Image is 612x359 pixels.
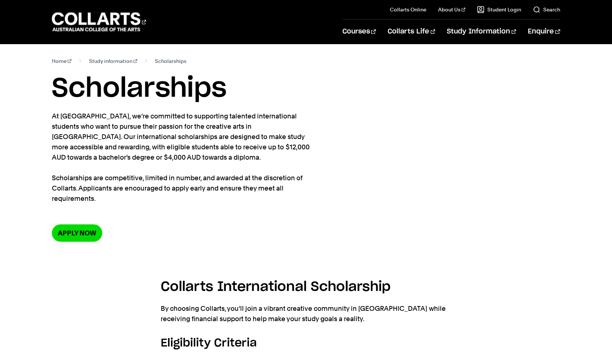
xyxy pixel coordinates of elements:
a: Enquire [528,19,560,44]
p: By choosing Collarts, you’ll join a vibrant creative community in [GEOGRAPHIC_DATA] while receivi... [161,303,451,324]
span: Scholarships [155,56,186,66]
p: At [GEOGRAPHIC_DATA], we’re committed to supporting talented international students who want to p... [52,111,320,204]
a: Apply now [52,224,102,242]
a: Collarts Life [388,19,435,44]
a: Study Information [447,19,516,44]
a: Study information [89,56,137,66]
a: Collarts Online [390,6,426,13]
a: Home [52,56,71,66]
a: Search [533,6,560,13]
div: Go to homepage [52,11,146,32]
h1: Scholarships [52,72,560,105]
a: About Us [438,6,465,13]
h4: Collarts International Scholarship [161,277,451,297]
a: Courses [342,19,376,44]
a: Student Login [477,6,521,13]
h5: Eligibility Criteria [161,335,451,352]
